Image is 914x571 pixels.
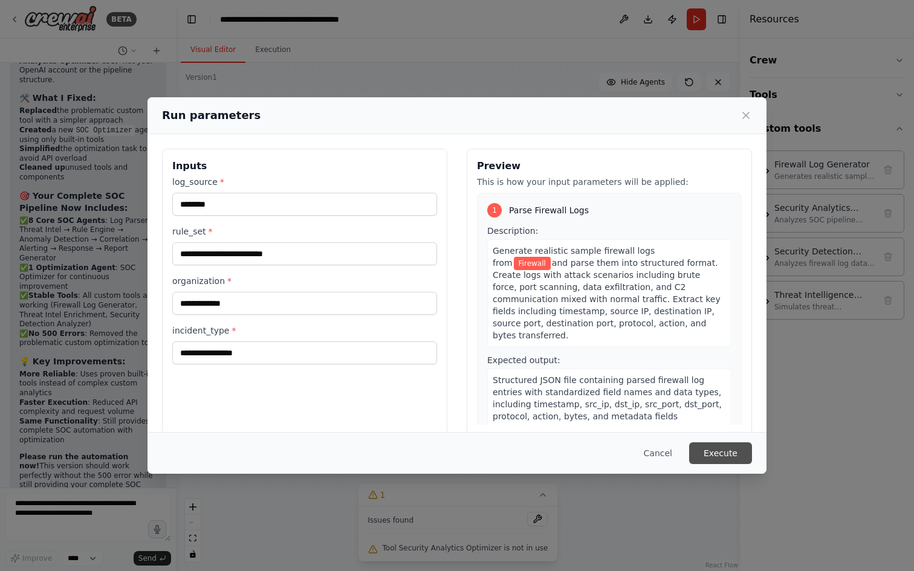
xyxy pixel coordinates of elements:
span: and parse them into structured format. Create logs with attack scenarios including brute force, p... [493,258,721,340]
h2: Run parameters [162,107,261,124]
span: Variable: log_source [514,257,551,270]
h3: Preview [477,159,742,173]
span: Structured JSON file containing parsed firewall log entries with standardized field names and dat... [493,375,722,421]
span: Description: [487,226,538,236]
label: organization [172,275,437,287]
button: Cancel [634,442,682,464]
span: Parse Firewall Logs [509,204,589,216]
label: rule_set [172,225,437,237]
label: log_source [172,176,437,188]
button: Execute [689,442,752,464]
label: incident_type [172,324,437,337]
h3: Inputs [172,159,437,173]
div: 1 [487,203,502,218]
span: Generate realistic sample firewall logs from [493,246,655,268]
p: This is how your input parameters will be applied: [477,176,742,188]
span: Expected output: [487,355,560,365]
